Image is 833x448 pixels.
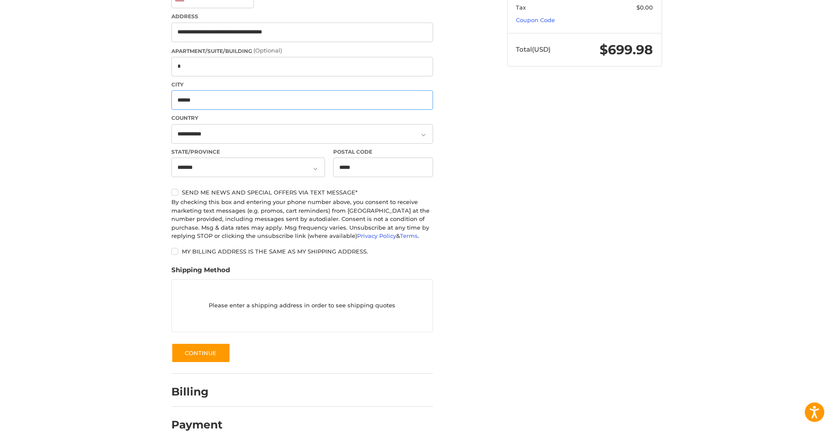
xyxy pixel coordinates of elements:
button: Continue [171,343,230,363]
label: State/Province [171,148,325,156]
span: $0.00 [636,4,653,11]
label: Postal Code [333,148,433,156]
label: Country [171,114,433,122]
h2: Billing [171,385,222,399]
label: My billing address is the same as my shipping address. [171,248,433,255]
legend: Shipping Method [171,265,230,279]
span: $699.98 [600,42,653,58]
small: (Optional) [253,47,282,54]
a: Coupon Code [516,16,555,23]
label: Send me news and special offers via text message* [171,189,433,196]
span: Tax [516,4,526,11]
label: City [171,81,433,89]
a: Privacy Policy [357,232,396,239]
span: Total (USD) [516,45,551,53]
label: Apartment/Suite/Building [171,46,433,55]
a: Terms [400,232,418,239]
p: Please enter a shipping address in order to see shipping quotes [172,297,433,314]
h2: Payment [171,418,223,432]
label: Address [171,13,433,20]
div: By checking this box and entering your phone number above, you consent to receive marketing text ... [171,198,433,240]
